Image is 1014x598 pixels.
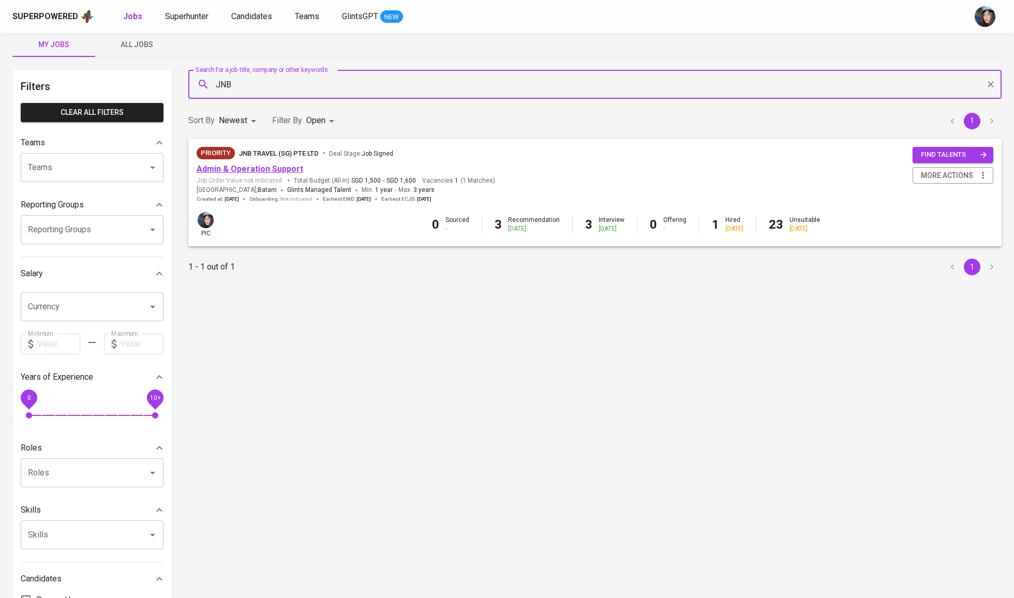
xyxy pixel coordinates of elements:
span: Priority [197,148,235,158]
span: [DATE] [356,196,371,203]
div: Recommendation [508,216,560,233]
button: Open [145,466,160,480]
span: find talents [921,149,987,161]
button: find talents [913,147,993,163]
div: Unsuitable [789,216,820,233]
a: Superpoweredapp logo [12,9,94,24]
div: pic [197,211,215,238]
div: - [445,225,469,233]
div: Hired [725,216,743,233]
button: page 1 [964,259,980,275]
span: 10+ [150,394,160,401]
div: Offering [663,216,687,233]
div: Newest [219,111,260,130]
button: Open [145,300,160,314]
span: Total Budget (All-In) [294,176,416,185]
button: Open [145,528,160,542]
span: Job Order Value not indicated. [197,176,284,185]
span: All Jobs [101,38,172,51]
p: 1 - 1 out of 1 [188,261,235,273]
input: Value [37,334,80,354]
div: [DATE] [508,225,560,233]
span: SGD 1,500 [351,176,381,185]
span: more actions [921,169,973,182]
span: Teams [295,11,319,21]
span: - [383,176,384,185]
img: diazagista@glints.com [975,6,995,27]
span: Candidates [231,11,272,21]
div: Client Priority [197,147,235,159]
a: Superhunter [165,10,211,23]
button: Open [145,160,160,175]
span: - [395,185,396,196]
a: GlintsGPT NEW [342,10,403,23]
div: Years of Experience [21,367,163,387]
b: 3 [585,217,592,232]
p: Reporting Groups [21,199,84,211]
div: Candidates [21,569,163,589]
p: Newest [219,114,247,127]
span: Vacancies ( 1 Matches ) [422,176,495,185]
span: Created at : [197,196,239,203]
p: Sort By [188,114,215,127]
a: Teams [295,10,321,23]
span: JNB Travel (SG) Pte Ltd [239,149,319,157]
span: SGD 1,600 [386,176,416,185]
button: Clear All filters [21,103,163,122]
div: Open [306,111,338,130]
span: My Jobs [19,38,89,51]
span: Superhunter [165,11,208,21]
b: 3 [495,217,502,232]
div: [DATE] [725,225,743,233]
nav: pagination navigation [943,113,1002,129]
span: Onboarding : [249,196,312,203]
span: Min. [362,186,393,193]
h6: Filters [21,78,163,95]
nav: pagination navigation [943,259,1002,275]
button: page 1 [964,113,980,129]
b: 1 [712,217,719,232]
p: Salary [21,267,43,280]
div: Roles [21,438,163,458]
b: 0 [432,217,439,232]
p: Skills [21,504,41,516]
div: [DATE] [599,225,624,233]
p: Roles [21,442,42,454]
img: app logo [80,9,94,24]
div: Salary [21,263,163,284]
span: 3 years [413,186,435,193]
span: Glints Managed Talent [287,186,351,193]
img: diazagista@glints.com [198,212,214,228]
div: Superpowered [12,11,78,23]
span: Max. [398,186,435,193]
span: [DATE] [225,196,239,203]
span: 0 [27,394,31,401]
button: Open [145,222,160,237]
span: Not indicated [280,196,312,203]
span: [DATE] [417,196,431,203]
a: Admin & Operation Support [197,164,303,174]
input: Value [121,334,163,354]
span: Job Signed [362,150,393,157]
span: Earliest ECJD : [381,196,431,203]
div: Teams [21,132,163,153]
span: 1 year [375,186,393,193]
a: Jobs [123,10,144,23]
span: Clear All filters [29,106,155,119]
p: Teams [21,137,45,149]
a: Candidates [231,10,274,23]
div: Reporting Groups [21,195,163,215]
p: Filter By [272,114,302,127]
div: Skills [21,500,163,520]
span: Open [306,115,325,125]
b: 23 [769,217,783,232]
span: NEW [380,12,403,22]
div: [DATE] [789,225,820,233]
span: GlintsGPT [342,11,378,21]
div: Sourced [445,216,469,233]
span: Batam [258,185,277,196]
b: 0 [650,217,657,232]
div: Interview [599,216,624,233]
p: Candidates [21,573,62,585]
div: - [663,225,687,233]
